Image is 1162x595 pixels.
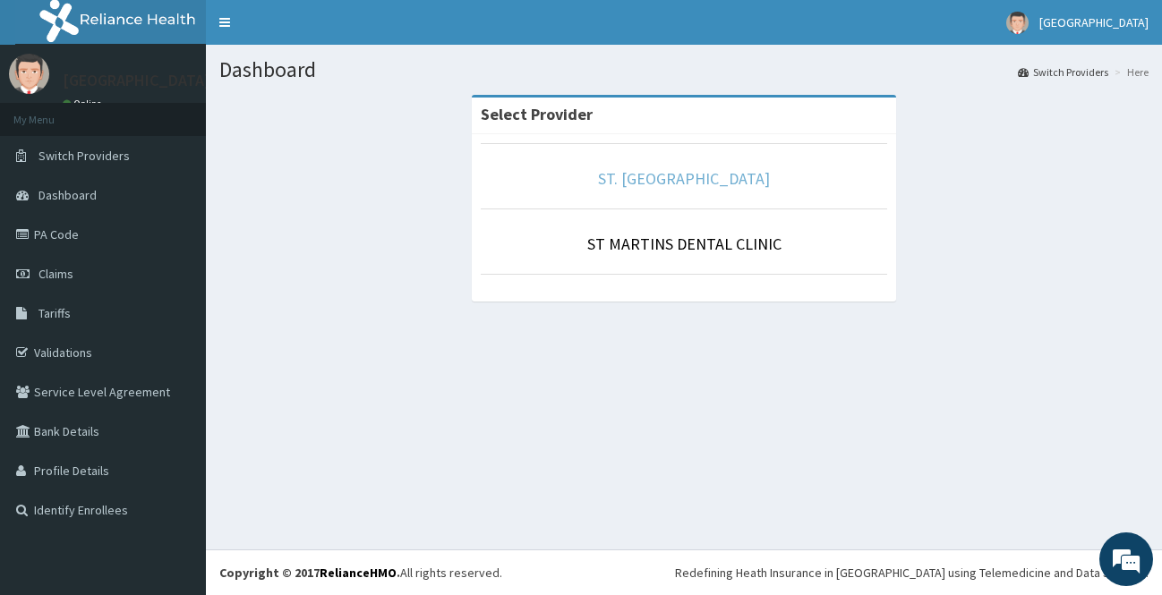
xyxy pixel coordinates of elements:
a: ST MARTINS DENTAL CLINIC [587,234,782,254]
a: ST. [GEOGRAPHIC_DATA] [598,168,770,189]
span: [GEOGRAPHIC_DATA] [1039,14,1149,30]
strong: Copyright © 2017 . [219,565,400,581]
h1: Dashboard [219,58,1149,81]
span: Switch Providers [38,148,130,164]
span: Dashboard [38,187,97,203]
a: Online [63,98,106,110]
strong: Select Provider [481,104,593,124]
a: Switch Providers [1018,64,1108,80]
img: d_794563401_company_1708531726252_794563401 [33,89,73,134]
span: Claims [38,266,73,282]
img: User Image [9,54,49,94]
div: Chat with us now [93,100,301,123]
li: Here [1110,64,1149,80]
img: User Image [1006,12,1029,34]
div: Redefining Heath Insurance in [GEOGRAPHIC_DATA] using Telemedicine and Data Science! [675,564,1149,582]
textarea: Type your message and hit 'Enter' [9,401,341,463]
p: [GEOGRAPHIC_DATA] [63,72,210,89]
span: We're online! [104,182,247,362]
footer: All rights reserved. [206,549,1162,595]
a: RelianceHMO [320,565,397,581]
span: Tariffs [38,305,71,321]
div: Minimize live chat window [294,9,337,52]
